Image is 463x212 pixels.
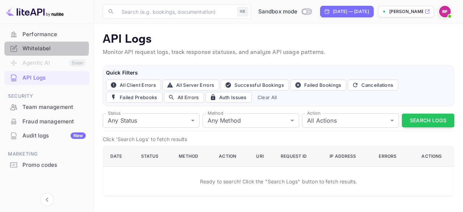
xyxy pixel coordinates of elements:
[103,32,454,47] p: API Logs
[106,80,161,90] button: All Client Errors
[4,27,89,41] a: Performance
[4,92,89,100] span: Security
[4,100,89,114] a: Team management
[4,42,89,56] div: Whitelabel
[4,129,89,142] a: Audit logsNew
[402,114,454,128] button: Search Logs
[255,8,314,16] div: Switch to Production mode
[389,8,423,15] p: [PERSON_NAME]-fwrea...
[237,7,248,16] div: ⌘K
[103,113,200,128] div: Any Status
[213,146,250,167] th: Action
[205,92,252,103] button: Auth Issues
[4,115,89,128] a: Fraud management
[4,71,89,84] a: API Logs
[324,146,373,167] th: IP Address
[71,132,86,139] div: New
[250,146,275,167] th: URI
[200,178,357,185] p: Ready to search! Click the "Search Logs" button to fetch results.
[411,146,454,167] th: Actions
[373,146,411,167] th: Errors
[103,135,454,143] p: Click 'Search Logs' to fetch results
[4,129,89,143] div: Audit logsNew
[4,158,89,171] a: Promo codes
[4,13,89,26] a: UI Components
[258,8,298,16] span: Sandbox mode
[203,113,300,128] div: Any Method
[106,69,451,77] h6: Quick Filters
[173,146,213,167] th: Method
[255,92,280,103] button: Clear All
[302,113,399,128] div: All Actions
[307,110,320,116] label: Action
[208,110,223,116] label: Method
[4,150,89,158] span: Marketing
[348,80,398,90] button: Cancellations
[162,80,219,90] button: All Server Errors
[22,161,86,169] div: Promo codes
[6,6,64,17] img: LiteAPI logo
[103,146,135,167] th: Date
[103,48,454,57] p: Monitor API request logs, track response statuses, and analyze API usage patterns.
[221,80,289,90] button: Successful Bookings
[41,193,54,206] button: Collapse navigation
[22,118,86,126] div: Fraud management
[117,4,234,19] input: Search (e.g. bookings, documentation)
[4,71,89,85] div: API Logs
[275,146,324,167] th: Request ID
[22,132,86,140] div: Audit logs
[108,110,120,116] label: Status
[333,8,369,15] div: [DATE] — [DATE]
[164,92,204,103] button: All Errors
[22,74,86,82] div: API Logs
[4,115,89,129] div: Fraud management
[4,42,89,55] a: Whitelabel
[439,6,451,17] img: Russell Fletcher
[106,92,162,103] button: Failed Prebooks
[22,44,86,53] div: Whitelabel
[135,146,173,167] th: Status
[290,80,347,90] button: Failed Bookings
[22,30,86,39] div: Performance
[22,103,86,111] div: Team management
[4,27,89,42] div: Performance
